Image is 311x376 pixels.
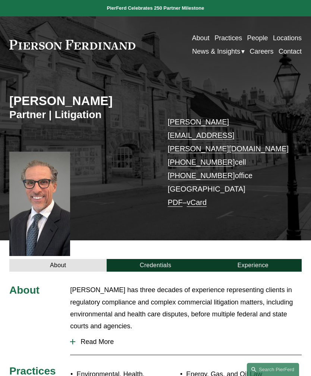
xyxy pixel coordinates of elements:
a: Locations [273,31,302,45]
a: vCard [187,198,207,206]
a: People [247,31,268,45]
a: folder dropdown [192,45,245,58]
span: About [9,284,40,296]
span: Read More [75,338,302,346]
a: About [192,31,210,45]
a: About [9,259,107,272]
span: News & Insights [192,45,240,57]
a: Search this site [247,363,299,376]
h3: Partner | Litigation [9,108,155,121]
a: PDF [168,198,183,206]
button: Read More [70,332,302,351]
a: [PHONE_NUMBER] [168,158,235,166]
a: [PHONE_NUMBER] [168,171,235,180]
h2: [PERSON_NAME] [9,94,155,108]
a: Contact [279,45,302,58]
a: Credentials [107,259,204,272]
a: Practices [214,31,242,45]
a: Experience [204,259,302,272]
a: [PERSON_NAME][EMAIL_ADDRESS][PERSON_NAME][DOMAIN_NAME] [168,118,289,153]
p: [PERSON_NAME] has three decades of experience representing clients in regulatory compliance and c... [70,284,302,332]
p: cell office [GEOGRAPHIC_DATA] – [168,115,290,209]
a: Careers [250,45,274,58]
